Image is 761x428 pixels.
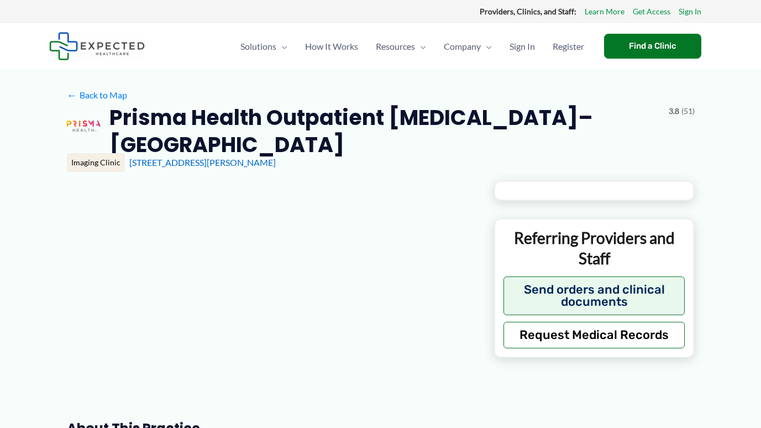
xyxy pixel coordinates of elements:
span: Solutions [240,27,276,66]
a: Find a Clinic [604,34,701,59]
button: Request Medical Records [503,322,685,348]
span: ← [67,90,77,100]
a: [STREET_ADDRESS][PERSON_NAME] [129,157,276,168]
a: SolutionsMenu Toggle [232,27,296,66]
p: Referring Providers and Staff [503,228,685,268]
a: ResourcesMenu Toggle [367,27,435,66]
img: Expected Healthcare Logo - side, dark font, small [49,32,145,60]
span: How It Works [305,27,358,66]
span: Menu Toggle [415,27,426,66]
span: (51) [681,104,695,118]
a: Sign In [501,27,544,66]
span: Menu Toggle [276,27,287,66]
span: Menu Toggle [481,27,492,66]
span: Register [553,27,584,66]
strong: Providers, Clinics, and Staff: [480,7,576,16]
a: Learn More [585,4,624,19]
nav: Primary Site Navigation [232,27,593,66]
a: Register [544,27,593,66]
a: Sign In [679,4,701,19]
h2: Prisma Health Outpatient [MEDICAL_DATA]–[GEOGRAPHIC_DATA] [109,104,660,159]
a: Get Access [633,4,670,19]
a: How It Works [296,27,367,66]
a: ←Back to Map [67,87,127,103]
button: Send orders and clinical documents [503,276,685,315]
div: Imaging Clinic [67,153,125,172]
a: CompanyMenu Toggle [435,27,501,66]
span: 3.8 [669,104,679,118]
span: Company [444,27,481,66]
span: Sign In [510,27,535,66]
span: Resources [376,27,415,66]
